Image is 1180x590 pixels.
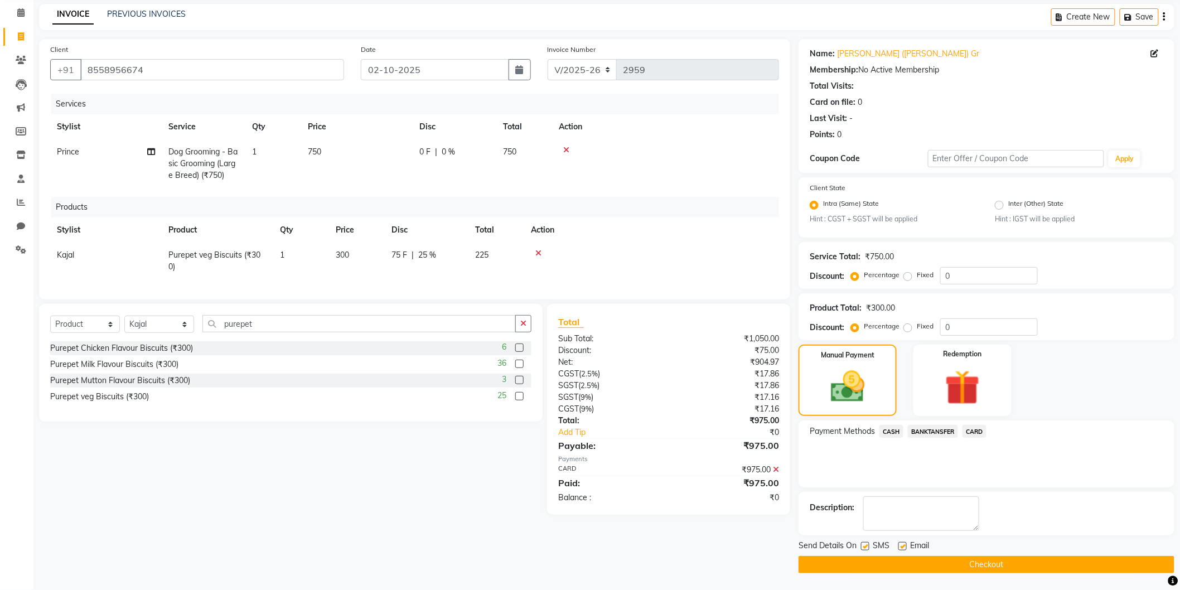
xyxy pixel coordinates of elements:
div: Coupon Code [810,153,927,165]
div: Sub Total: [550,333,669,345]
span: Email [910,540,929,554]
th: Stylist [50,114,162,139]
label: Client State [810,183,845,193]
label: Invoice Number [548,45,596,55]
div: ₹75.00 [669,345,787,356]
div: ( ) [550,403,669,415]
div: ₹17.16 [669,391,787,403]
label: Redemption [944,349,982,359]
label: Intra (Same) State [823,199,879,212]
a: INVOICE [52,4,94,25]
div: Discount: [810,270,844,282]
label: Percentage [864,270,899,280]
div: Purepet veg Biscuits (₹300) [50,391,149,403]
span: 36 [497,357,506,369]
div: ₹975.00 [669,464,787,476]
div: ₹975.00 [669,439,787,452]
div: No Active Membership [810,64,1163,76]
span: 3 [502,374,506,385]
div: Service Total: [810,251,860,263]
span: 2.5% [581,381,597,390]
small: Hint : IGST will be applied [995,214,1163,224]
div: ₹975.00 [669,415,787,427]
div: Payments [558,454,779,464]
div: Products [51,197,787,217]
button: Save [1120,8,1159,26]
img: _cash.svg [820,367,876,406]
th: Total [468,217,524,243]
span: SGST [558,380,578,390]
div: Payable: [550,439,669,452]
div: ₹300.00 [866,302,895,314]
div: Card on file: [810,96,855,108]
div: ( ) [550,380,669,391]
label: Inter (Other) State [1008,199,1063,212]
th: Qty [245,114,301,139]
span: BANKTANSFER [908,425,958,438]
div: Product Total: [810,302,862,314]
div: Total Visits: [810,80,854,92]
span: Prince [57,147,79,157]
div: - [849,113,853,124]
th: Qty [273,217,329,243]
span: 75 F [391,249,407,261]
input: Enter Offer / Coupon Code [928,150,1105,167]
span: 750 [503,147,516,157]
button: +91 [50,59,81,80]
div: Description: [810,502,854,514]
input: Search or Scan [202,315,516,332]
span: CASH [879,425,903,438]
th: Disc [413,114,496,139]
th: Stylist [50,217,162,243]
div: Last Visit: [810,113,847,124]
div: Paid: [550,476,669,490]
div: Membership: [810,64,858,76]
div: Discount: [810,322,844,333]
span: 9% [581,393,591,402]
span: CGST [558,369,579,379]
span: 300 [336,250,349,260]
div: Purepet Chicken Flavour Biscuits (₹300) [50,342,193,354]
th: Price [329,217,385,243]
div: 0 [837,129,842,141]
th: Service [162,114,245,139]
span: 0 F [419,146,431,158]
span: SMS [873,540,889,554]
th: Price [301,114,413,139]
label: Client [50,45,68,55]
span: Purepet veg Biscuits (₹300) [168,250,260,272]
div: Discount: [550,345,669,356]
span: 0 % [442,146,455,158]
span: Dog Grooming - Basic Grooming (Large Breed) (₹750) [168,147,238,180]
div: Purepet Mutton Flavour Biscuits (₹300) [50,375,190,386]
div: ( ) [550,368,669,380]
span: 6 [502,341,506,353]
span: 750 [308,147,321,157]
span: Payment Methods [810,425,875,437]
th: Total [496,114,552,139]
th: Action [524,217,779,243]
div: CARD [550,464,669,476]
div: ₹0 [669,492,787,504]
button: Checkout [799,556,1174,573]
div: ₹975.00 [669,476,787,490]
label: Date [361,45,376,55]
a: Add Tip [550,427,689,438]
div: ₹750.00 [865,251,894,263]
div: Name: [810,48,835,60]
span: 1 [252,147,257,157]
span: | [435,146,437,158]
label: Manual Payment [821,350,874,360]
small: Hint : CGST + SGST will be applied [810,214,978,224]
label: Percentage [864,321,899,331]
a: [PERSON_NAME] ([PERSON_NAME]) Gr [837,48,979,60]
span: SGST [558,392,578,402]
input: Search by Name/Mobile/Email/Code [80,59,344,80]
div: ₹17.16 [669,403,787,415]
div: Total: [550,415,669,427]
img: _gift.svg [934,366,991,409]
div: Purepet Milk Flavour Biscuits (₹300) [50,359,178,370]
div: ₹0 [689,427,788,438]
th: Product [162,217,273,243]
button: Create New [1051,8,1115,26]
